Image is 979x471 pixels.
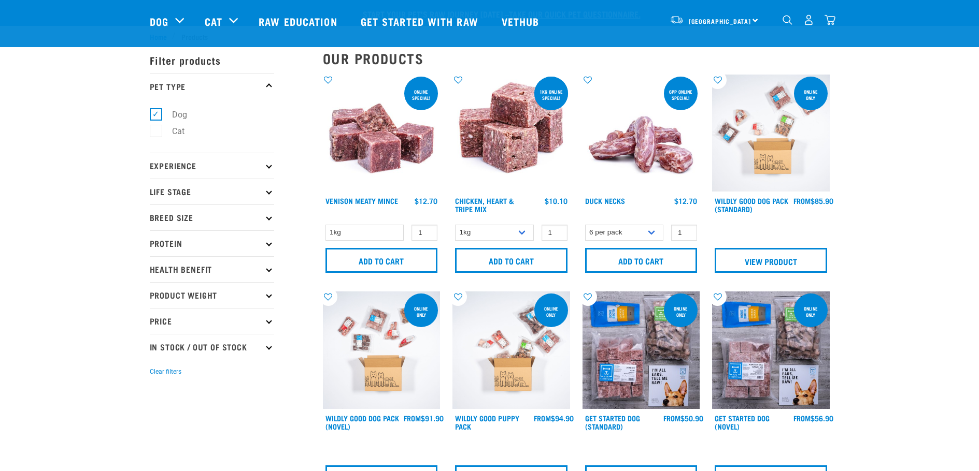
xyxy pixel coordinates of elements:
[455,416,519,428] a: Wildly Good Puppy Pack
[150,367,181,376] button: Clear filters
[794,301,828,322] div: online only
[404,84,438,106] div: ONLINE SPECIAL!
[150,153,274,179] p: Experience
[404,301,438,322] div: Online Only
[663,416,680,420] span: FROM
[664,84,698,106] div: 6pp online special!
[323,75,441,192] img: 1117 Venison Meat Mince 01
[248,1,350,42] a: Raw Education
[150,204,274,230] p: Breed Size
[825,14,835,25] img: home-icon@2x.png
[712,291,830,409] img: NSP Dog Novel Update
[545,197,567,205] div: $10.10
[542,225,567,241] input: 1
[793,416,811,420] span: FROM
[583,291,700,409] img: NSP Dog Standard Update
[715,416,770,428] a: Get Started Dog (Novel)
[150,334,274,360] p: In Stock / Out Of Stock
[415,197,437,205] div: $12.70
[803,14,814,25] img: user.png
[150,47,274,73] p: Filter products
[793,197,833,205] div: $85.90
[674,197,697,205] div: $12.70
[671,225,697,241] input: 1
[150,13,168,29] a: Dog
[715,248,827,273] a: View Product
[350,1,491,42] a: Get started with Raw
[155,108,191,121] label: Dog
[534,301,568,322] div: Online Only
[412,225,437,241] input: 1
[670,15,684,24] img: van-moving.png
[534,414,574,422] div: $94.90
[150,308,274,334] p: Price
[325,199,398,202] a: Venison Meaty Mince
[323,50,830,66] h2: Our Products
[404,414,444,422] div: $91.90
[715,199,788,211] a: Wildly Good Dog Pack (Standard)
[455,199,514,211] a: Chicken, Heart & Tripe Mix
[455,248,567,273] input: Add to cart
[404,416,421,420] span: FROM
[664,301,698,322] div: online only
[689,19,751,23] span: [GEOGRAPHIC_DATA]
[323,291,441,409] img: Dog Novel 0 2sec
[325,416,399,428] a: Wildly Good Dog Pack (Novel)
[663,414,703,422] div: $50.90
[793,414,833,422] div: $56.90
[783,15,792,25] img: home-icon-1@2x.png
[585,416,640,428] a: Get Started Dog (Standard)
[452,291,570,409] img: Puppy 0 2sec
[583,75,700,192] img: Pile Of Duck Necks For Pets
[325,248,438,273] input: Add to cart
[534,416,551,420] span: FROM
[205,13,222,29] a: Cat
[491,1,552,42] a: Vethub
[793,199,811,202] span: FROM
[150,179,274,204] p: Life Stage
[794,84,828,106] div: Online Only
[150,256,274,282] p: Health Benefit
[150,230,274,256] p: Protein
[155,125,189,138] label: Cat
[585,248,698,273] input: Add to cart
[150,282,274,308] p: Product Weight
[452,75,570,192] img: 1062 Chicken Heart Tripe Mix 01
[534,84,568,106] div: 1kg online special!
[150,73,274,99] p: Pet Type
[585,199,625,202] a: Duck Necks
[712,75,830,192] img: Dog 0 2sec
